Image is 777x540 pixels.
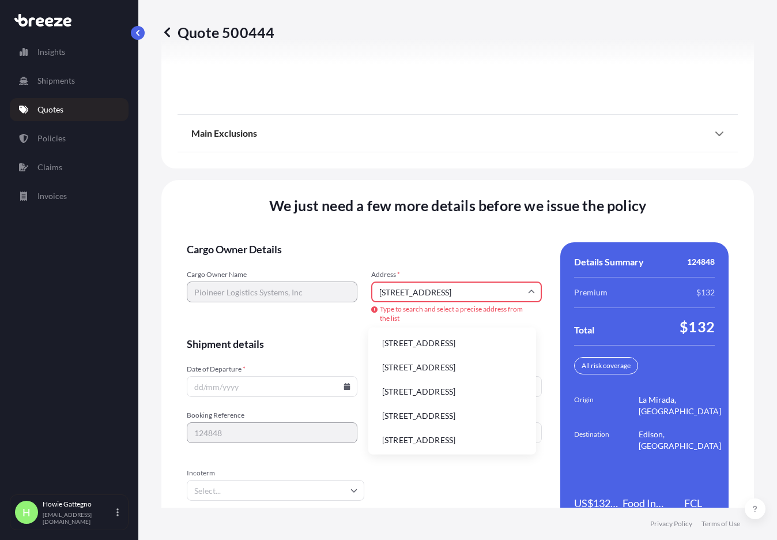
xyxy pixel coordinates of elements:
span: Cargo Owner Name [187,270,357,279]
span: Premium [574,287,608,298]
a: Policies [10,127,129,150]
span: $132 [680,317,715,336]
a: Quotes [10,98,129,121]
span: Edison, [GEOGRAPHIC_DATA] [639,429,721,452]
p: [EMAIL_ADDRESS][DOMAIN_NAME] [43,511,114,525]
span: Shipment details [187,337,542,351]
span: Origin [574,394,639,417]
span: Date of Departure [187,365,357,374]
p: Claims [37,162,62,173]
span: Details Summary [574,256,644,268]
p: Quotes [37,104,63,115]
li: [STREET_ADDRESS] [373,405,531,427]
span: We just need a few more details before we issue the policy [269,196,647,215]
a: Claims [10,156,129,179]
a: Shipments [10,69,129,92]
span: Incoterm [187,468,364,478]
div: All risk coverage [574,357,638,374]
p: Insights [37,46,65,58]
li: [STREET_ADDRESS] [373,381,531,403]
span: Address [371,270,542,279]
span: H [22,507,31,518]
li: [STREET_ADDRESS] [373,332,531,354]
p: Shipments [37,75,75,87]
p: Quote 500444 [161,23,274,42]
span: Main Exclusions [191,127,257,139]
span: Type to search and select a precise address from the list [371,305,542,323]
span: $132 [696,287,715,298]
p: Policies [37,133,66,144]
span: US$132,000.00 [574,496,618,510]
input: Select... [187,480,364,501]
p: Howie Gattegno [43,500,114,509]
input: Cargo owner address [371,282,542,302]
li: [STREET_ADDRESS] [373,429,531,451]
span: 124848 [687,256,715,268]
span: Destination [574,429,639,452]
li: [STREET_ADDRESS] [373,357,531,378]
span: La Mirada, [GEOGRAPHIC_DATA] [639,394,721,417]
div: Main Exclusions [191,119,724,147]
a: Invoices [10,185,129,208]
a: Insights [10,40,129,63]
p: Invoices [37,190,67,202]
span: FCL [684,496,702,510]
a: Privacy Policy [650,519,692,528]
a: Terms of Use [701,519,740,528]
input: dd/mm/yyyy [187,376,357,397]
input: Your internal reference [187,422,357,443]
span: Food Industry Residues: Expellers/Extraction Meal/Pellets [623,496,666,510]
span: Cargo Owner Details [187,242,542,256]
span: Booking Reference [187,411,357,420]
span: Total [574,324,594,336]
